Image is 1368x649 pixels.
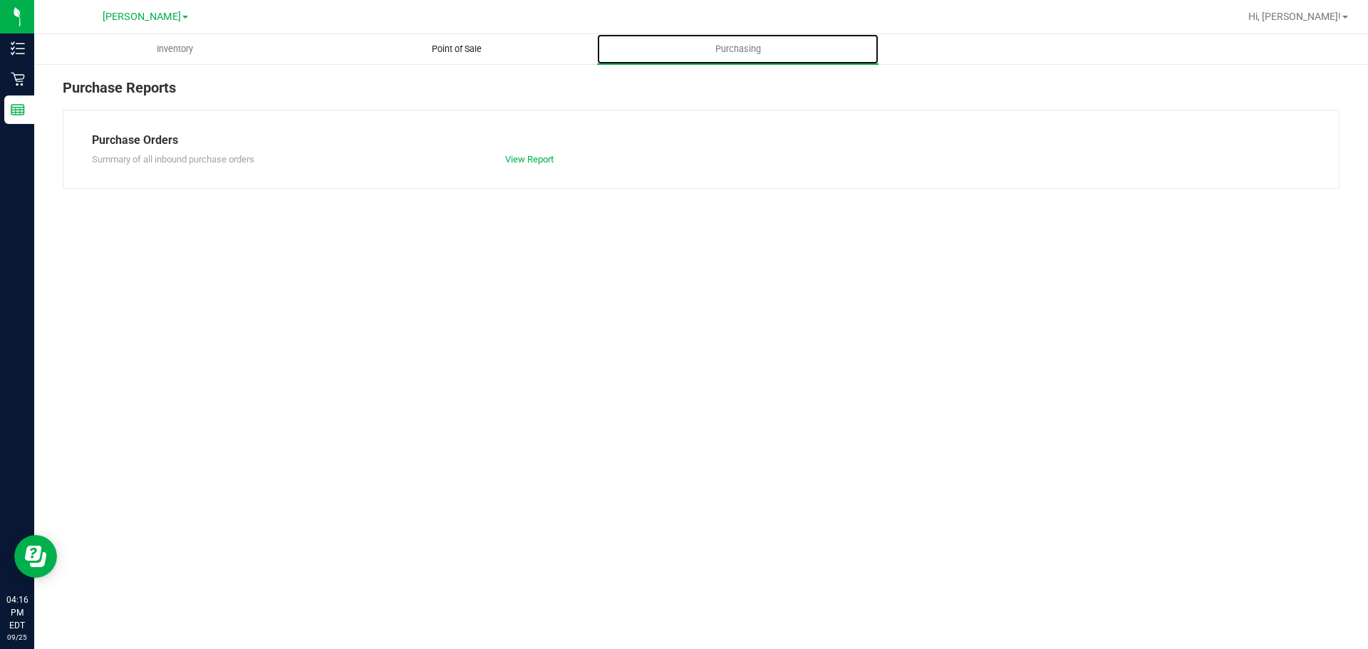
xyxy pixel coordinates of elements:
[11,41,25,56] inline-svg: Inventory
[696,43,780,56] span: Purchasing
[11,103,25,117] inline-svg: Reports
[34,34,316,64] a: Inventory
[14,535,57,578] iframe: Resource center
[92,154,254,165] span: Summary of all inbound purchase orders
[63,77,1339,110] div: Purchase Reports
[138,43,212,56] span: Inventory
[1248,11,1341,22] span: Hi, [PERSON_NAME]!
[597,34,879,64] a: Purchasing
[316,34,597,64] a: Point of Sale
[505,154,554,165] a: View Report
[11,72,25,86] inline-svg: Retail
[103,11,181,23] span: [PERSON_NAME]
[92,132,1310,149] div: Purchase Orders
[6,632,28,643] p: 09/25
[413,43,501,56] span: Point of Sale
[6,593,28,632] p: 04:16 PM EDT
